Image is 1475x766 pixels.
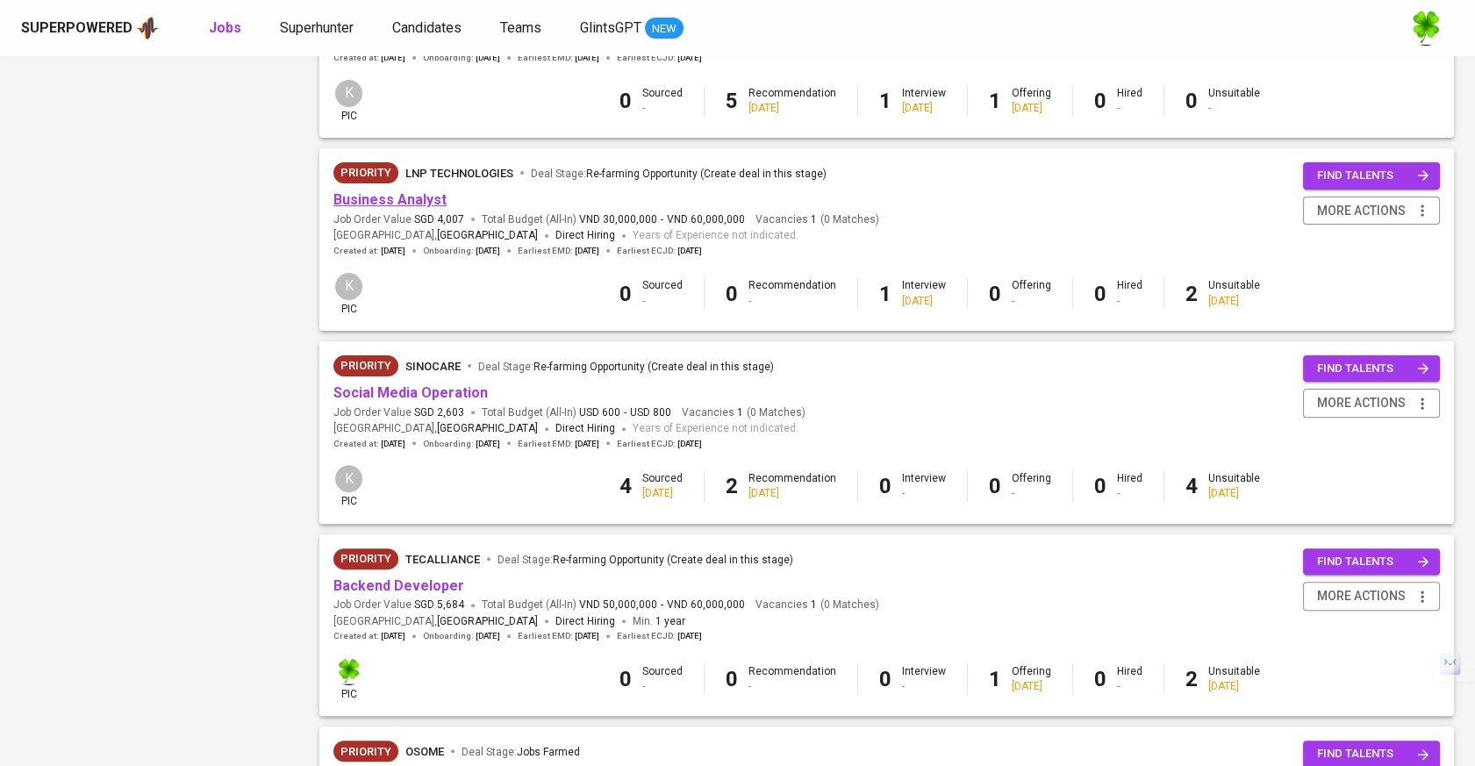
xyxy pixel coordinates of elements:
[21,18,132,39] div: Superpowered
[1117,471,1142,501] div: Hired
[500,19,541,36] span: Teams
[642,471,683,501] div: Sourced
[879,667,891,691] b: 0
[335,658,362,685] img: f9493b8c-82b8-4f41-8722-f5d69bb1b761.jpg
[1117,486,1142,501] div: -
[381,52,405,64] span: [DATE]
[748,278,836,308] div: Recommendation
[280,18,357,39] a: Superhunter
[1185,667,1198,691] b: 2
[808,212,817,227] span: 1
[902,278,946,308] div: Interview
[333,78,364,124] div: pic
[517,746,580,758] span: Jobs Farmed
[619,89,632,113] b: 0
[1208,86,1260,116] div: Unsuitable
[333,548,398,569] div: New Job received from Demand Team
[381,245,405,257] span: [DATE]
[333,743,398,761] span: Priority
[500,18,545,39] a: Teams
[1012,294,1051,309] div: -
[423,52,500,64] span: Onboarding :
[661,212,663,227] span: -
[333,384,488,401] a: Social Media Operation
[748,471,836,501] div: Recommendation
[902,86,946,116] div: Interview
[437,227,538,245] span: [GEOGRAPHIC_DATA]
[462,746,580,758] span: Deal Stage :
[533,361,774,373] span: Re-farming Opportunity (Create deal in this stage)
[333,613,538,631] span: [GEOGRAPHIC_DATA] ,
[586,168,827,180] span: Re-farming Opportunity (Create deal in this stage)
[1208,278,1260,308] div: Unsuitable
[333,162,398,183] div: New Job received from Demand Team
[734,405,743,420] span: 1
[333,438,405,450] span: Created at :
[633,227,798,245] span: Years of Experience not indicated.
[518,438,599,450] span: Earliest EMD :
[619,282,632,306] b: 0
[555,615,615,627] span: Direct Hiring
[1094,474,1106,498] b: 0
[677,52,702,64] span: [DATE]
[748,664,836,694] div: Recommendation
[677,245,702,257] span: [DATE]
[423,630,500,642] span: Onboarding :
[414,598,464,612] span: SGD 5,684
[405,553,480,566] span: TecAlliance
[1094,667,1106,691] b: 0
[624,405,627,420] span: -
[630,405,671,420] span: USD 800
[682,405,806,420] span: Vacancies ( 0 Matches )
[642,486,683,501] div: [DATE]
[667,598,745,612] span: VND 60,000,000
[726,282,738,306] b: 0
[642,664,683,694] div: Sourced
[414,405,464,420] span: SGD 2,603
[1317,744,1429,764] span: find talents
[748,294,836,309] div: -
[1208,294,1260,309] div: [DATE]
[1303,389,1440,418] button: more actions
[642,101,683,116] div: -
[405,167,513,180] span: LNP Technologies
[333,630,405,642] span: Created at :
[209,18,245,39] a: Jobs
[617,438,702,450] span: Earliest ECJD :
[1317,359,1429,379] span: find talents
[989,89,1001,113] b: 1
[333,463,364,494] div: K
[414,212,464,227] span: SGD 4,007
[1117,278,1142,308] div: Hired
[333,405,464,420] span: Job Order Value
[1117,664,1142,694] div: Hired
[1208,101,1260,116] div: -
[1117,101,1142,116] div: -
[580,19,641,36] span: GlintsGPT
[879,474,891,498] b: 0
[579,212,657,227] span: VND 30,000,000
[902,294,946,309] div: [DATE]
[1208,679,1260,694] div: [DATE]
[333,227,538,245] span: [GEOGRAPHIC_DATA] ,
[808,598,817,612] span: 1
[437,420,538,438] span: [GEOGRAPHIC_DATA]
[333,420,538,438] span: [GEOGRAPHIC_DATA] ,
[1303,582,1440,611] button: more actions
[726,474,738,498] b: 2
[1012,486,1051,501] div: -
[21,15,160,41] a: Superpoweredapp logo
[531,168,827,180] span: Deal Stage :
[1208,664,1260,694] div: Unsuitable
[619,474,632,498] b: 4
[645,20,684,38] span: NEW
[748,86,836,116] div: Recommendation
[748,486,836,501] div: [DATE]
[575,52,599,64] span: [DATE]
[405,745,444,758] span: Osome
[209,19,241,36] b: Jobs
[482,598,745,612] span: Total Budget (All-In)
[617,52,702,64] span: Earliest ECJD :
[748,101,836,116] div: [DATE]
[333,212,464,227] span: Job Order Value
